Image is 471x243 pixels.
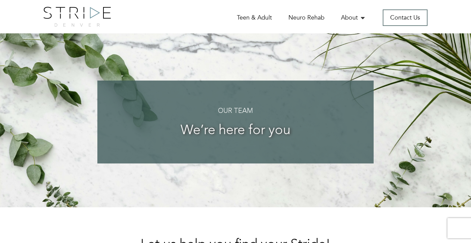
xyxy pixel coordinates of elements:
img: logo.png [43,7,111,27]
h4: Our Team [111,108,360,115]
a: Neuro Rehab [288,13,324,22]
a: About [341,13,366,22]
a: Teen & Adult [237,13,272,22]
h3: We’re here for you [111,123,360,138]
a: Contact Us [383,9,428,26]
